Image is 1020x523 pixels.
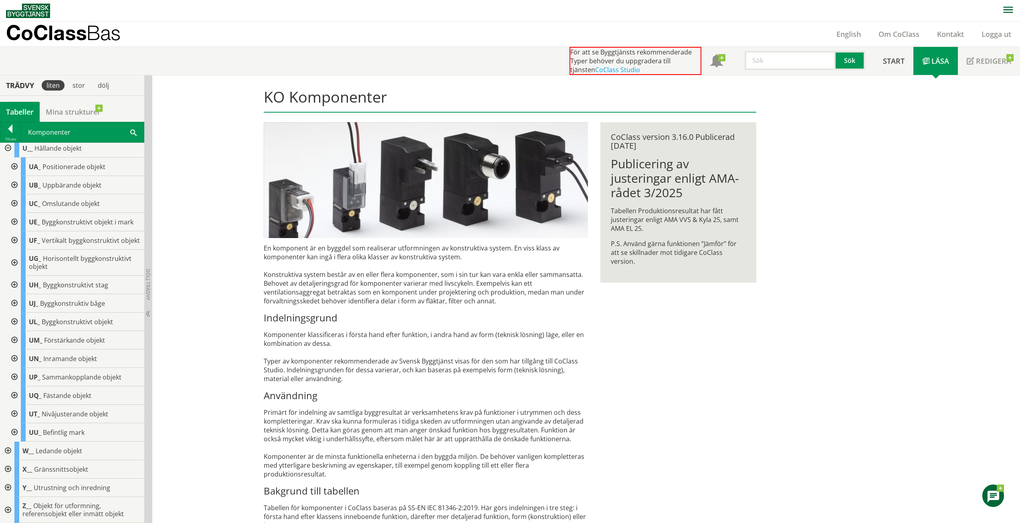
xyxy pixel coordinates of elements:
[40,299,105,308] span: Byggkonstruktiv båge
[22,446,34,455] span: W__
[6,158,144,176] div: Gå till informationssidan för CoClass Studio
[745,51,836,70] input: Sök
[29,428,41,437] span: UU_
[43,281,108,289] span: Byggkonstruktivt stag
[68,80,90,91] div: stor
[43,428,85,437] span: Befintlig mark
[913,47,958,75] a: Läsa
[973,29,1020,39] a: Logga ut
[6,176,144,194] div: Gå till informationssidan för CoClass Studio
[42,162,105,171] span: Positionerade objekt
[611,157,746,200] h1: Publicering av justeringar enligt AMA-rådet 3/2025
[130,128,137,136] span: Sök i tabellen
[29,254,41,263] span: UG_
[43,391,91,400] span: Fästande objekt
[22,465,32,474] span: X__
[43,354,97,363] span: Inramande objekt
[42,181,101,190] span: Uppbärande objekt
[6,294,144,313] div: Gå till informationssidan för CoClass Studio
[29,299,38,308] span: UJ_
[42,199,100,208] span: Omslutande objekt
[40,102,107,122] a: Mina strukturer
[874,47,913,75] a: Start
[29,254,131,271] span: Horisontellt byggkonstruktivt objekt
[958,47,1020,75] a: Redigera
[6,213,144,231] div: Gå till informationssidan för CoClass Studio
[6,349,144,368] div: Gå till informationssidan för CoClass Studio
[42,373,121,382] span: Sammankopplande objekt
[264,312,588,324] h3: Indelningsgrund
[6,231,144,250] div: Gå till informationssidan för CoClass Studio
[710,55,723,68] span: Notifikationer
[595,65,640,74] a: CoClass Studio
[264,88,756,113] h1: KO Komponenter
[611,206,746,233] p: Tabellen Produktionsresultat har fått justeringar enligt AMA VVS & Kyla 25, samt AMA EL 25.
[6,250,144,276] div: Gå till informationssidan för CoClass Studio
[145,269,151,300] span: Dölj trädvy
[828,29,870,39] a: English
[29,410,40,418] span: UT_
[264,390,588,402] h3: Användning
[29,317,40,326] span: UL_
[883,56,905,66] span: Start
[6,4,50,18] img: Svensk Byggtjänst
[29,218,40,226] span: UE_
[22,483,32,492] span: Y__
[6,22,138,46] a: CoClassBas
[870,29,928,39] a: Om CoClass
[264,122,588,238] img: pilotventiler.jpg
[29,281,41,289] span: UH_
[22,144,33,153] span: U__
[29,181,41,190] span: UB_
[976,56,1011,66] span: Redigera
[87,21,121,44] span: Bas
[6,313,144,331] div: Gå till informationssidan för CoClass Studio
[6,423,144,442] div: Gå till informationssidan för CoClass Studio
[22,501,32,510] span: Z__
[42,236,140,245] span: Vertikalt byggkonstruktivt objekt
[6,386,144,405] div: Gå till informationssidan för CoClass Studio
[21,122,144,142] div: Komponenter
[34,465,88,474] span: Gränssnittsobjekt
[6,368,144,386] div: Gå till informationssidan för CoClass Studio
[611,239,746,266] p: P.S. Använd gärna funktionen ”Jämför” för att se skillnader mot tidigare CoClass version.
[36,446,82,455] span: Ledande objekt
[6,276,144,294] div: Gå till informationssidan för CoClass Studio
[29,162,41,171] span: UA_
[42,317,113,326] span: Byggkonstruktivt objekt
[29,354,42,363] span: UN_
[29,236,40,245] span: UF_
[931,56,949,66] span: Läsa
[29,199,40,208] span: UC_
[29,391,42,400] span: UQ_
[264,485,588,497] h3: Bakgrund till tabellen
[42,410,108,418] span: Nivåjusterande objekt
[0,136,20,142] div: Tillbaka
[6,28,121,37] p: CoClass
[22,501,124,518] span: Objekt för utformning, referensobjekt eller inmätt objekt
[42,80,65,91] div: liten
[928,29,973,39] a: Kontakt
[611,133,746,150] div: CoClass version 3.16.0 Publicerad [DATE]
[6,194,144,213] div: Gå till informationssidan för CoClass Studio
[93,80,114,91] div: dölj
[34,483,110,492] span: Utrustning och inredning
[570,47,701,75] div: För att se Byggtjänsts rekommenderade Typer behöver du uppgradera till tjänsten
[6,405,144,423] div: Gå till informationssidan för CoClass Studio
[836,51,865,70] button: Sök
[29,373,40,382] span: UP_
[6,331,144,349] div: Gå till informationssidan för CoClass Studio
[29,336,42,345] span: UM_
[44,336,105,345] span: Förstärkande objekt
[34,144,82,153] span: Hållande objekt
[2,81,38,90] div: Trädvy
[42,218,133,226] span: Byggkonstruktivt objekt i mark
